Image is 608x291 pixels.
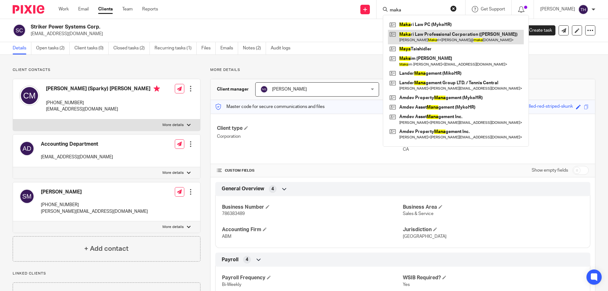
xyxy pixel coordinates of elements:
[84,244,129,254] h4: + Add contact
[162,225,184,230] p: More details
[41,154,113,160] p: [EMAIL_ADDRESS][DOMAIN_NAME]
[41,208,148,215] p: [PERSON_NAME][EMAIL_ADDRESS][DOMAIN_NAME]
[201,42,216,54] a: Files
[13,24,26,37] img: svg%3E
[403,146,589,153] p: CA
[142,6,158,12] a: Reports
[162,170,184,175] p: More details
[46,85,160,93] h4: [PERSON_NAME] (Sparky) [PERSON_NAME]
[19,141,35,156] img: svg%3E
[78,6,89,12] a: Email
[403,282,410,287] span: Yes
[540,6,575,12] p: [PERSON_NAME]
[222,212,245,216] span: 786383489
[222,226,403,233] h4: Accounting Firm
[260,85,268,93] img: svg%3E
[13,5,44,14] img: Pixie
[450,5,457,12] button: Clear
[31,24,414,30] h2: Striker Power Systems Corp.
[36,42,70,54] a: Open tasks (2)
[481,7,505,11] span: Get Support
[246,256,248,263] span: 4
[155,42,197,54] a: Recurring tasks (1)
[217,133,403,140] p: Corporation
[578,4,588,15] img: svg%3E
[154,85,160,92] i: Primary
[13,271,200,276] p: Linked clients
[222,275,403,281] h4: Payroll Frequency
[403,226,584,233] h4: Jurisdiction
[519,25,555,35] a: Create task
[41,189,148,195] h4: [PERSON_NAME]
[403,204,584,211] h4: Business Area
[217,168,403,173] h4: CUSTOM FIELDS
[74,42,109,54] a: Client tasks (0)
[271,42,295,54] a: Audit logs
[389,8,446,13] input: Search
[13,42,31,54] a: Details
[222,282,241,287] span: Bi-Weekly
[532,167,568,174] label: Show empty fields
[272,87,307,92] span: [PERSON_NAME]
[403,275,584,281] h4: WSIB Required?
[271,186,274,192] span: 4
[222,256,238,263] span: Payroll
[210,67,595,73] p: More details
[403,212,434,216] span: Sales & Service
[59,6,69,12] a: Work
[243,42,266,54] a: Notes (2)
[403,234,446,239] span: [GEOGRAPHIC_DATA]
[19,189,35,204] img: svg%3E
[46,100,160,106] p: [PHONE_NUMBER]
[217,86,249,92] h3: Client manager
[222,186,264,192] span: General Overview
[222,204,403,211] h4: Business Number
[98,6,113,12] a: Clients
[162,123,184,128] p: More details
[515,103,573,111] div: sugarfilled-red-striped-skunk
[122,6,133,12] a: Team
[222,234,231,239] span: ABM
[220,42,238,54] a: Emails
[13,67,200,73] p: Client contacts
[217,125,403,132] h4: Client type
[215,104,325,110] p: Master code for secure communications and files
[113,42,150,54] a: Closed tasks (2)
[41,202,148,208] p: [PHONE_NUMBER]
[19,85,40,106] img: svg%3E
[41,141,113,148] h4: Accounting Department
[46,106,160,112] p: [EMAIL_ADDRESS][DOMAIN_NAME]
[31,31,509,37] p: [EMAIL_ADDRESS][DOMAIN_NAME]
